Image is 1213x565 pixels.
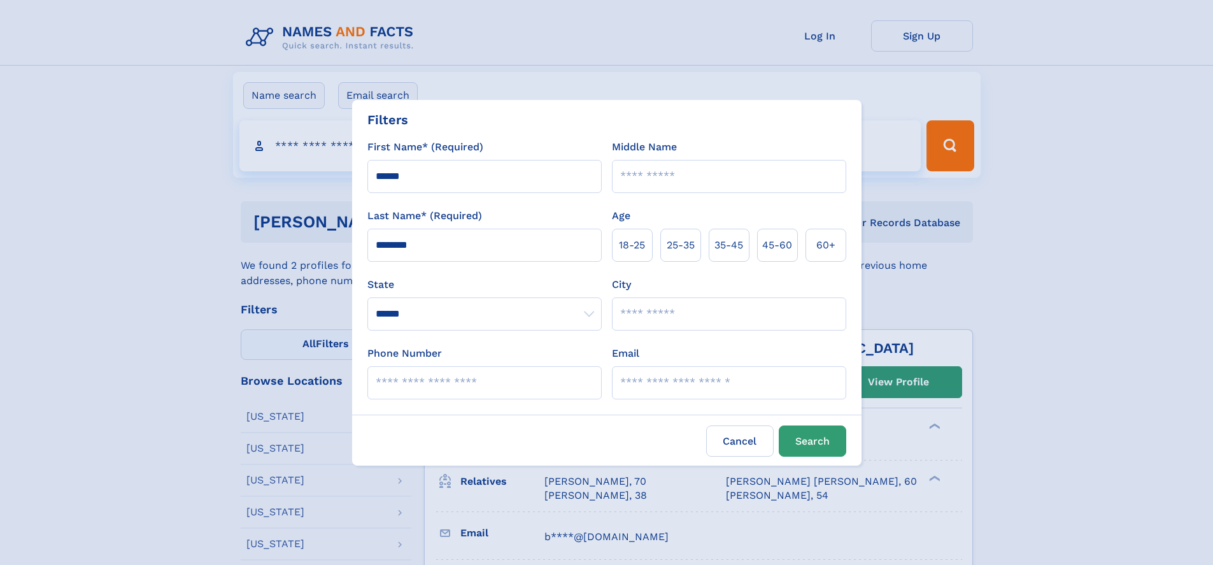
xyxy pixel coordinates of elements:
[667,238,695,253] span: 25‑35
[779,426,846,457] button: Search
[367,139,483,155] label: First Name* (Required)
[367,346,442,361] label: Phone Number
[612,139,677,155] label: Middle Name
[706,426,774,457] label: Cancel
[612,277,631,292] label: City
[367,277,602,292] label: State
[367,208,482,224] label: Last Name* (Required)
[612,208,630,224] label: Age
[612,346,639,361] label: Email
[762,238,792,253] span: 45‑60
[367,110,408,129] div: Filters
[816,238,835,253] span: 60+
[619,238,645,253] span: 18‑25
[714,238,743,253] span: 35‑45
